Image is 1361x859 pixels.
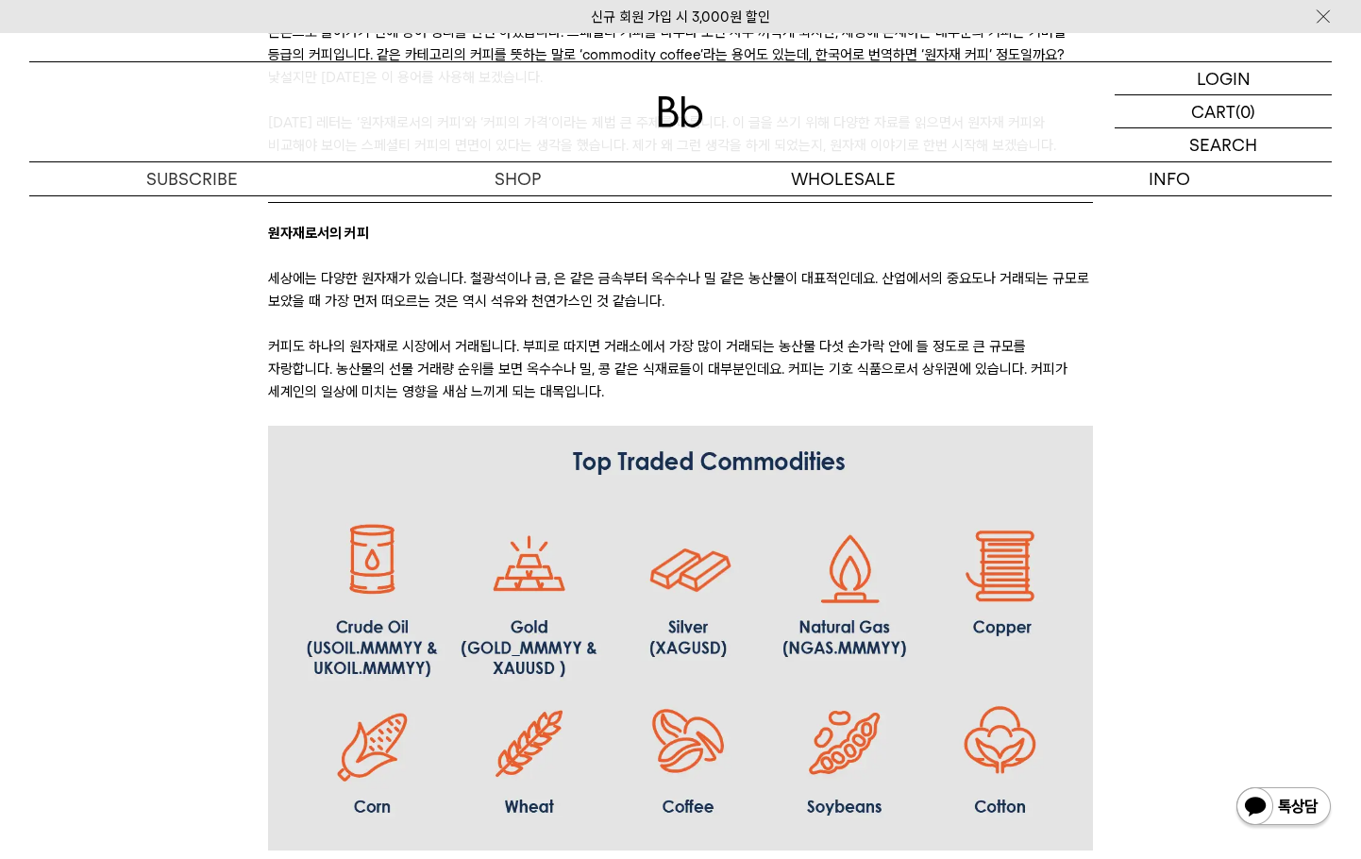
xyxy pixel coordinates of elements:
[591,8,770,25] a: 신규 회원 가입 시 3,000원 할인
[1197,62,1251,94] p: LOGIN
[268,426,1092,851] img: 3583a27aac9f5c5429e4b3f881018b56_173205.png
[1235,785,1333,831] img: 카카오톡 채널 1:1 채팅 버튼
[658,96,703,127] img: 로고
[1115,62,1332,95] a: LOGIN
[1189,128,1257,161] p: SEARCH
[1115,95,1332,128] a: CART (0)
[680,162,1006,195] p: WHOLESALE
[355,162,680,195] a: SHOP
[1006,162,1332,195] p: INFO
[29,162,355,195] a: SUBSCRIBE
[268,335,1092,403] p: 커피도 하나의 원자재로 시장에서 거래됩니다. 부피로 따지면 거래소에서 가장 많이 거래되는 농산물 다섯 손가락 안에 들 정도로 큰 규모를 자랑합니다. 농산물의 선물 거래량 순위...
[1191,95,1235,127] p: CART
[268,267,1092,312] p: 세상에는 다양한 원자재가 있습니다. 철광석이나 금, 은 같은 금속부터 옥수수나 밀 같은 농산물이 대표적인데요. 산업에서의 중요도나 거래되는 규모로 보았을 때 가장 먼저 떠오르...
[268,225,369,242] b: 원자재로서의 커피
[1235,95,1255,127] p: (0)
